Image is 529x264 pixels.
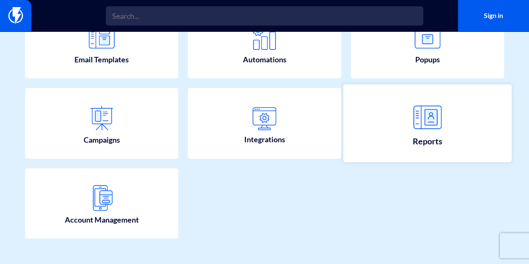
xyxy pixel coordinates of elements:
a: Automations [188,8,341,78]
a: Account Management [25,168,178,239]
span: Campaigns [84,135,120,146]
span: Popups [415,54,440,65]
a: Popups [351,8,504,78]
span: Automations [243,54,286,65]
input: Search... [106,6,423,26]
a: Email Templates [25,8,178,78]
span: Reports [413,136,442,147]
a: Reports [343,85,511,162]
span: Email Templates [74,54,129,65]
span: Integrations [244,134,285,145]
span: Account Management [65,215,139,226]
a: Integrations [188,88,341,159]
a: Campaigns [25,88,178,159]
